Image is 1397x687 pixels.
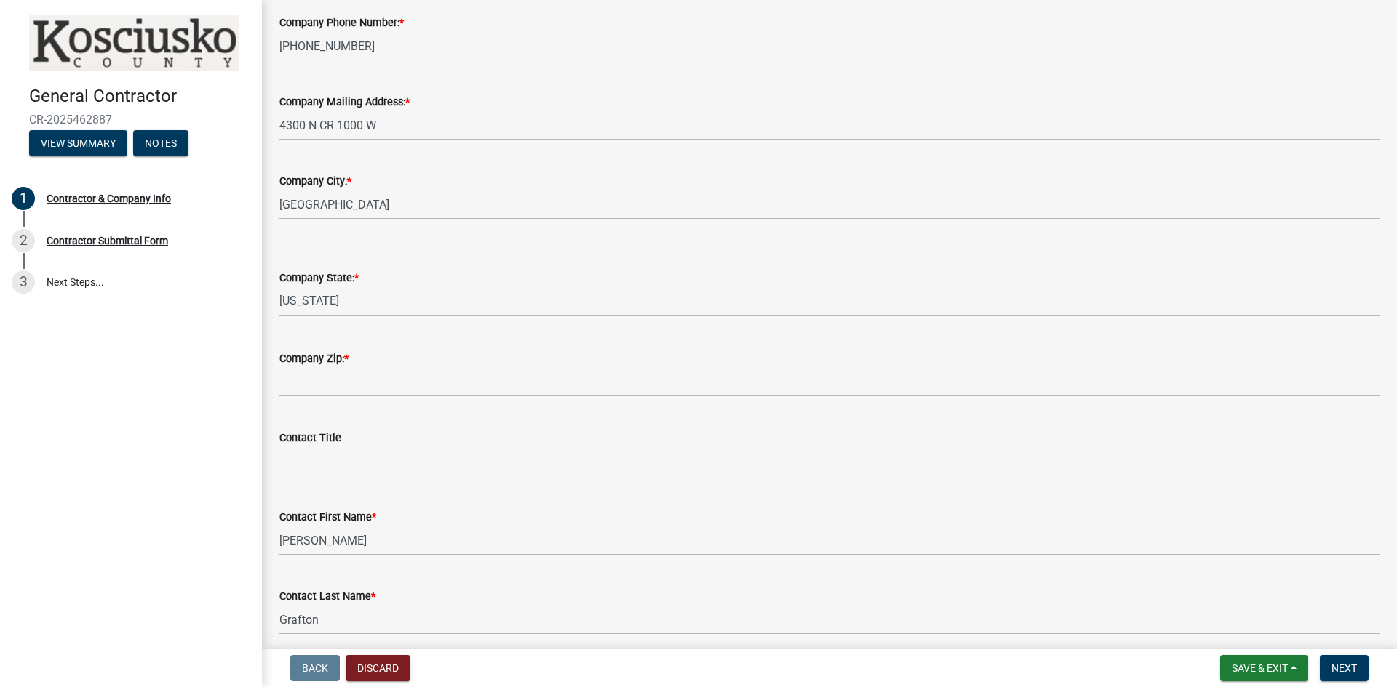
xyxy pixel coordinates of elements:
div: Contractor & Company Info [47,193,171,204]
img: Kosciusko County, Indiana [29,15,239,71]
span: Next [1332,662,1357,674]
span: Back [302,662,328,674]
h4: General Contractor [29,86,250,107]
label: Contact Last Name [279,592,375,602]
span: Save & Exit [1232,662,1288,674]
label: Company City: [279,177,351,187]
div: Contractor Submittal Form [47,236,168,246]
button: Notes [133,130,188,156]
label: Company State: [279,273,359,284]
label: Company Phone Number: [279,18,404,28]
wm-modal-confirm: Summary [29,138,127,150]
button: Discard [346,655,410,681]
label: Contact Title [279,433,341,443]
button: View Summary [29,130,127,156]
div: 1 [12,187,35,210]
button: Save & Exit [1220,655,1308,681]
button: Next [1320,655,1369,681]
div: 2 [12,229,35,252]
div: 3 [12,270,35,294]
button: Back [290,655,340,681]
span: CR-2025462887 [29,113,233,126]
label: Contact First Name [279,513,376,523]
label: Company Mailing Address: [279,97,410,108]
label: Company Zip: [279,354,349,364]
wm-modal-confirm: Notes [133,138,188,150]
